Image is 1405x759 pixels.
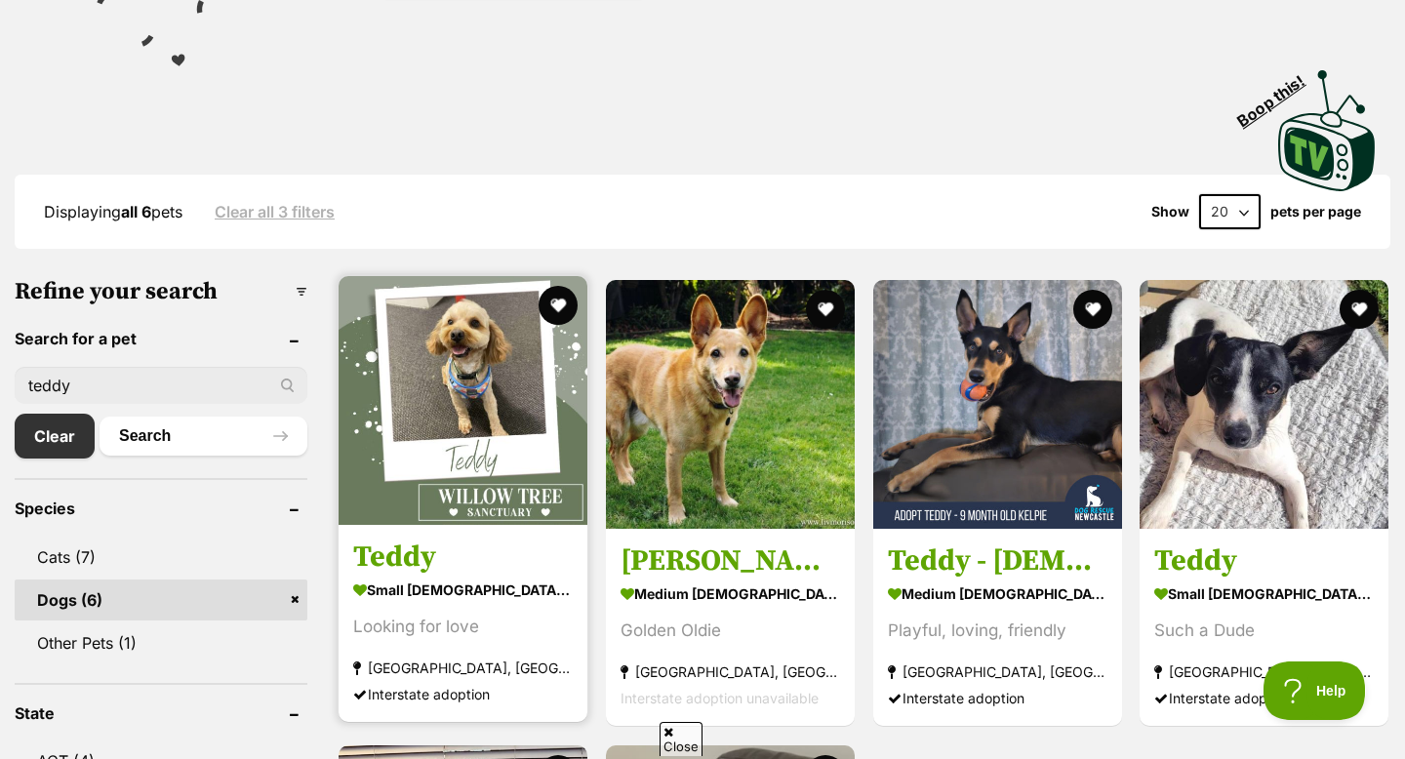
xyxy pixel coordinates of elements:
[806,290,845,329] button: favourite
[1154,543,1374,580] h3: Teddy
[1154,580,1374,609] strong: small [DEMOGRAPHIC_DATA] Dog
[15,414,95,459] a: Clear
[1234,60,1324,130] span: Boop this!
[621,691,819,707] span: Interstate adoption unavailable
[1264,661,1366,720] iframe: Help Scout Beacon - Open
[15,330,307,347] header: Search for a pet
[1154,659,1374,686] strong: [GEOGRAPHIC_DATA], [GEOGRAPHIC_DATA]
[121,202,151,221] strong: all 6
[888,580,1107,609] strong: medium [DEMOGRAPHIC_DATA] Dog
[15,499,307,517] header: Species
[621,659,840,686] strong: [GEOGRAPHIC_DATA], [GEOGRAPHIC_DATA]
[1340,290,1379,329] button: favourite
[888,686,1107,712] div: Interstate adoption
[873,280,1122,529] img: Teddy - 9 Month Old Kelpie - Australian Kelpie Dog
[1278,70,1376,191] img: PetRescue TV logo
[353,577,573,605] strong: small [DEMOGRAPHIC_DATA] Dog
[15,579,307,620] a: Dogs (6)
[1154,686,1374,712] div: Interstate adoption
[539,286,578,325] button: favourite
[353,682,573,708] div: Interstate adoption
[606,529,855,727] a: [PERSON_NAME] medium [DEMOGRAPHIC_DATA] Dog Golden Oldie [GEOGRAPHIC_DATA], [GEOGRAPHIC_DATA] Int...
[1278,53,1376,195] a: Boop this!
[1140,280,1388,529] img: Teddy - Fox Terrier (Smooth) Dog
[1140,529,1388,727] a: Teddy small [DEMOGRAPHIC_DATA] Dog Such a Dude [GEOGRAPHIC_DATA], [GEOGRAPHIC_DATA] Interstate ad...
[1072,290,1111,329] button: favourite
[15,367,307,404] input: Toby
[621,580,840,609] strong: medium [DEMOGRAPHIC_DATA] Dog
[888,543,1107,580] h3: Teddy - [DEMOGRAPHIC_DATA] Kelpie
[44,202,182,221] span: Displaying pets
[15,537,307,578] a: Cats (7)
[15,704,307,722] header: State
[873,529,1122,727] a: Teddy - [DEMOGRAPHIC_DATA] Kelpie medium [DEMOGRAPHIC_DATA] Dog Playful, loving, friendly [GEOGRA...
[621,543,840,580] h3: [PERSON_NAME]
[621,619,840,645] div: Golden Oldie
[606,280,855,529] img: Teddy Belvedere - Australian Kelpie Dog
[888,659,1107,686] strong: [GEOGRAPHIC_DATA], [GEOGRAPHIC_DATA]
[353,539,573,577] h3: Teddy
[15,278,307,305] h3: Refine your search
[339,276,587,525] img: Teddy - Cavalier King Charles Spaniel Dog
[1154,619,1374,645] div: Such a Dude
[888,619,1107,645] div: Playful, loving, friendly
[339,525,587,723] a: Teddy small [DEMOGRAPHIC_DATA] Dog Looking for love [GEOGRAPHIC_DATA], [GEOGRAPHIC_DATA] Intersta...
[353,656,573,682] strong: [GEOGRAPHIC_DATA], [GEOGRAPHIC_DATA]
[660,722,702,756] span: Close
[15,622,307,663] a: Other Pets (1)
[215,203,335,220] a: Clear all 3 filters
[353,615,573,641] div: Looking for love
[1270,204,1361,220] label: pets per page
[100,417,307,456] button: Search
[1151,204,1189,220] span: Show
